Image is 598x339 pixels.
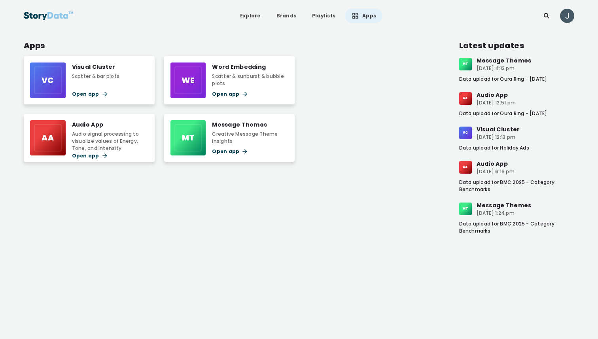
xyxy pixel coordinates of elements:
div: [DATE] 12:51 pm [477,99,516,106]
div: Word Embedding [212,62,288,71]
div: Open app [72,90,120,98]
div: AA [459,92,472,105]
div: Audio App [477,91,516,99]
div: Data upload for Oura Ring - [DATE] [459,110,575,117]
div: Data upload for BMC 2025 - Category Benchmarks [459,179,575,193]
div: [DATE] 6:16 pm [477,168,515,175]
a: Brands [270,9,303,23]
div: [DATE] 4:13 pm [477,65,532,72]
div: Visual Cluster [477,125,520,134]
div: Creative Message Theme insights [212,131,288,145]
div: Audio App [477,159,515,168]
a: Explore [234,9,267,23]
div: Open app [72,152,148,160]
div: AA [459,161,472,174]
div: Open app [212,90,288,98]
div: Scatter & sunburst & bubble plots [212,73,288,87]
div: Message Themes [477,201,532,210]
div: Open app [212,148,288,155]
div: Audio App [72,120,148,129]
div: AA [34,124,62,152]
div: Audio signal processing to visualize values of Energy, Tone, and Intensity [72,131,148,152]
div: Latest updates [459,40,575,51]
div: Message Themes [212,120,288,129]
div: MT [459,58,472,70]
div: VC [459,127,472,139]
img: ACg8ocL4n2a6OBrbNl1cRdhqILMM1PVwDnCTNMmuJZ_RnCAKJCOm-A=s96-c [560,9,574,23]
div: MT [174,124,202,152]
div: [DATE] 1:24 pm [477,210,532,217]
div: Message Themes [477,56,532,65]
a: Apps [345,9,382,23]
div: MT [459,203,472,215]
div: [DATE] 12:13 pm [477,134,520,141]
div: Data upload for Oura Ring - [DATE] [459,76,575,83]
div: Data upload for BMC 2025 - Category Benchmarks [459,220,575,235]
a: Playlists [306,9,342,23]
div: Data upload for Holiday Ads [459,144,575,152]
div: WE [174,66,202,94]
div: Apps [24,40,433,51]
div: VC [34,66,62,94]
img: StoryData Logo [24,9,74,23]
div: Visual Cluster [72,62,120,71]
div: Scatter & bar plots [72,73,120,80]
